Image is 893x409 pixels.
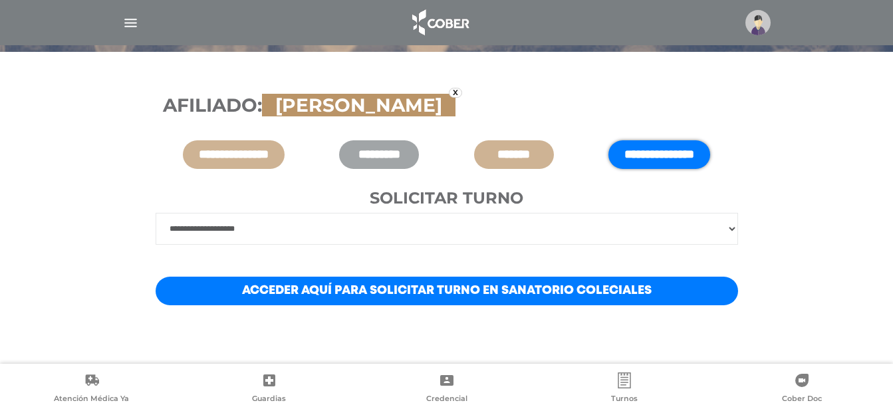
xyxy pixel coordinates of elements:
[180,372,358,406] a: Guardias
[358,372,535,406] a: Credencial
[611,394,638,406] span: Turnos
[163,94,731,117] h3: Afiliado:
[156,189,738,208] h4: Solicitar turno
[449,88,462,98] a: x
[745,10,771,35] img: profile-placeholder.svg
[535,372,713,406] a: Turnos
[426,394,467,406] span: Credencial
[3,372,180,406] a: Atención Médica Ya
[156,277,738,305] a: Acceder aquí para solicitar turno en Sanatorio Coleciales
[269,94,449,116] span: [PERSON_NAME]
[54,394,129,406] span: Atención Médica Ya
[122,15,139,31] img: Cober_menu-lines-white.svg
[405,7,475,39] img: logo_cober_home-white.png
[782,394,822,406] span: Cober Doc
[713,372,890,406] a: Cober Doc
[252,394,286,406] span: Guardias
